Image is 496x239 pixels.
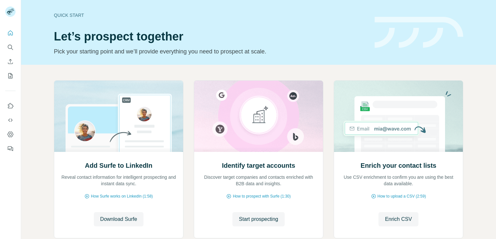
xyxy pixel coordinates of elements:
[5,41,16,53] button: Search
[233,193,291,199] span: How to prospect with Surfe (1:30)
[385,215,412,223] span: Enrich CSV
[334,81,463,152] img: Enrich your contact lists
[378,193,426,199] span: How to upload a CSV (2:59)
[194,81,323,152] img: Identify target accounts
[232,212,285,226] button: Start prospecting
[5,143,16,154] button: Feedback
[375,17,463,48] img: banner
[54,81,183,152] img: Add Surfe to LinkedIn
[61,174,177,187] p: Reveal contact information for intelligent prospecting and instant data sync.
[54,47,367,56] p: Pick your starting point and we’ll provide everything you need to prospect at scale.
[5,100,16,112] button: Use Surfe on LinkedIn
[378,212,418,226] button: Enrich CSV
[201,174,316,187] p: Discover target companies and contacts enriched with B2B data and insights.
[5,56,16,67] button: Enrich CSV
[54,12,367,18] div: Quick start
[5,114,16,126] button: Use Surfe API
[100,215,137,223] span: Download Surfe
[341,174,456,187] p: Use CSV enrichment to confirm you are using the best data available.
[54,30,367,43] h1: Let’s prospect together
[91,193,153,199] span: How Surfe works on LinkedIn (1:58)
[361,161,436,170] h2: Enrich your contact lists
[94,212,144,226] button: Download Surfe
[5,129,16,140] button: Dashboard
[5,27,16,39] button: Quick start
[239,215,278,223] span: Start prospecting
[5,70,16,82] button: My lists
[222,161,295,170] h2: Identify target accounts
[85,161,153,170] h2: Add Surfe to LinkedIn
